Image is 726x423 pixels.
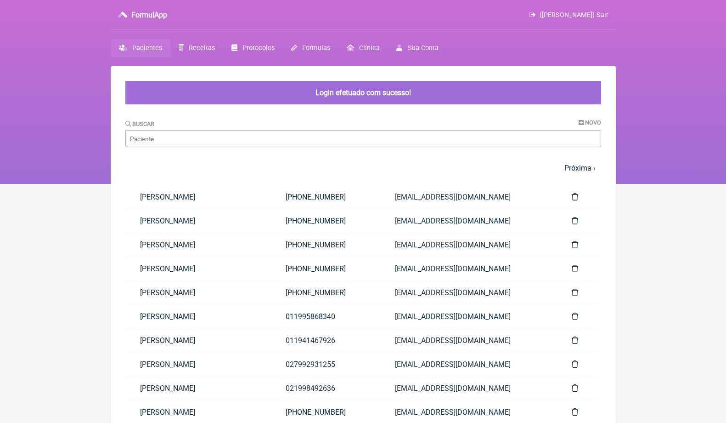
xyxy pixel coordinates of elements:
[131,11,167,19] h3: FormulApp
[271,329,380,352] a: 011941467926
[380,281,557,304] a: [EMAIL_ADDRESS][DOMAIN_NAME]
[271,353,380,376] a: 027992931255
[125,281,271,304] a: [PERSON_NAME]
[271,233,380,257] a: [PHONE_NUMBER]
[242,44,275,52] span: Protocolos
[223,39,283,57] a: Protocolos
[125,257,271,280] a: [PERSON_NAME]
[380,233,557,257] a: [EMAIL_ADDRESS][DOMAIN_NAME]
[125,81,601,104] div: Login efetuado com sucesso!
[271,377,380,400] a: 021998492636
[283,39,338,57] a: Fórmulas
[132,44,162,52] span: Pacientes
[529,11,608,19] a: ([PERSON_NAME]) Sair
[388,39,446,57] a: Sua Conta
[271,281,380,304] a: [PHONE_NUMBER]
[380,257,557,280] a: [EMAIL_ADDRESS][DOMAIN_NAME]
[125,305,271,328] a: [PERSON_NAME]
[271,305,380,328] a: 011995868340
[271,185,380,209] a: [PHONE_NUMBER]
[408,44,439,52] span: Sua Conta
[271,209,380,233] a: [PHONE_NUMBER]
[189,44,215,52] span: Receitas
[380,305,557,328] a: [EMAIL_ADDRESS][DOMAIN_NAME]
[380,185,557,209] a: [EMAIL_ADDRESS][DOMAIN_NAME]
[125,130,601,147] input: Paciente
[585,119,601,126] span: Novo
[579,119,601,126] a: Novo
[271,257,380,280] a: [PHONE_NUMBER]
[380,377,557,400] a: [EMAIL_ADDRESS][DOMAIN_NAME]
[125,233,271,257] a: [PERSON_NAME]
[125,377,271,400] a: [PERSON_NAME]
[170,39,223,57] a: Receitas
[125,209,271,233] a: [PERSON_NAME]
[111,39,170,57] a: Pacientes
[125,329,271,352] a: [PERSON_NAME]
[125,120,155,127] label: Buscar
[125,158,601,178] nav: pager
[338,39,388,57] a: Clínica
[564,164,596,172] a: Próxima ›
[302,44,330,52] span: Fórmulas
[540,11,608,19] span: ([PERSON_NAME]) Sair
[359,44,380,52] span: Clínica
[125,353,271,376] a: [PERSON_NAME]
[380,329,557,352] a: [EMAIL_ADDRESS][DOMAIN_NAME]
[125,185,271,209] a: [PERSON_NAME]
[380,353,557,376] a: [EMAIL_ADDRESS][DOMAIN_NAME]
[380,209,557,233] a: [EMAIL_ADDRESS][DOMAIN_NAME]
